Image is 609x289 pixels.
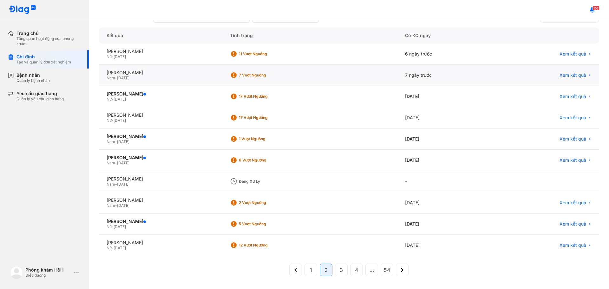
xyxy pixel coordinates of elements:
[107,91,215,97] div: [PERSON_NAME]
[16,96,64,102] div: Quản lý yêu cầu giao hàng
[99,28,222,43] div: Kết quả
[560,72,586,78] span: Xem kết quả
[107,240,215,246] div: [PERSON_NAME]
[114,246,126,250] span: [DATE]
[107,246,112,250] span: Nữ
[397,43,493,65] div: 6 ngày trước
[107,139,115,144] span: Nam
[107,224,112,229] span: Nữ
[115,182,117,187] span: -
[370,266,374,274] span: ...
[324,266,328,274] span: 2
[112,54,114,59] span: -
[16,91,64,96] div: Yêu cầu giao hàng
[397,171,493,192] div: -
[239,221,290,227] div: 5 Vượt ngưỡng
[107,134,215,139] div: [PERSON_NAME]
[107,76,115,80] span: Nam
[397,235,493,256] div: [DATE]
[107,155,215,161] div: [PERSON_NAME]
[397,150,493,171] div: [DATE]
[560,136,586,142] span: Xem kết quả
[107,54,112,59] span: Nữ
[397,86,493,107] div: [DATE]
[107,161,115,165] span: Nam
[117,76,129,80] span: [DATE]
[397,65,493,86] div: 7 ngày trước
[384,266,390,274] span: 54
[107,182,115,187] span: Nam
[115,76,117,80] span: -
[10,266,23,279] img: logo
[16,36,81,46] div: Tổng quan hoạt động của phòng khám
[239,73,290,78] div: 7 Vượt ngưỡng
[114,97,126,102] span: [DATE]
[25,273,71,278] div: Điều dưỡng
[320,264,332,276] button: 2
[310,266,312,274] span: 1
[107,197,215,203] div: [PERSON_NAME]
[114,54,126,59] span: [DATE]
[560,242,586,248] span: Xem kết quả
[560,51,586,57] span: Xem kết quả
[355,266,358,274] span: 4
[114,118,126,123] span: [DATE]
[16,78,50,83] div: Quản lý bệnh nhân
[239,200,290,205] div: 2 Vượt ngưỡng
[16,60,71,65] div: Tạo và quản lý đơn xét nghiệm
[107,70,215,76] div: [PERSON_NAME]
[350,264,363,276] button: 4
[397,28,493,43] div: Có KQ ngày
[107,203,115,208] span: Nam
[397,107,493,128] div: [DATE]
[397,213,493,235] div: [DATE]
[117,161,129,165] span: [DATE]
[16,72,50,78] div: Bệnh nhân
[16,30,81,36] div: Trang chủ
[239,179,290,184] div: Đang xử lý
[560,221,586,227] span: Xem kết quả
[397,192,493,213] div: [DATE]
[112,246,114,250] span: -
[107,112,215,118] div: [PERSON_NAME]
[560,115,586,121] span: Xem kết quả
[304,264,317,276] button: 1
[239,243,290,248] div: 12 Vượt ngưỡng
[381,264,393,276] button: 54
[560,94,586,99] span: Xem kết quả
[112,97,114,102] span: -
[365,264,378,276] button: ...
[560,157,586,163] span: Xem kết quả
[107,49,215,54] div: [PERSON_NAME]
[340,266,343,274] span: 3
[114,224,126,229] span: [DATE]
[560,200,586,206] span: Xem kết quả
[222,28,397,43] div: Tình trạng
[107,97,112,102] span: Nữ
[593,6,599,10] span: 103
[9,5,36,15] img: logo
[117,203,129,208] span: [DATE]
[107,219,215,224] div: [PERSON_NAME]
[239,158,290,163] div: 6 Vượt ngưỡng
[239,51,290,56] div: 11 Vượt ngưỡng
[117,182,129,187] span: [DATE]
[107,118,112,123] span: Nữ
[112,118,114,123] span: -
[239,136,290,141] div: 1 Vượt ngưỡng
[112,224,114,229] span: -
[239,115,290,120] div: 17 Vượt ngưỡng
[16,54,71,60] div: Chỉ định
[335,264,348,276] button: 3
[239,94,290,99] div: 17 Vượt ngưỡng
[115,161,117,165] span: -
[25,267,71,273] div: Phòng khám H&H
[107,176,215,182] div: [PERSON_NAME]
[117,139,129,144] span: [DATE]
[115,203,117,208] span: -
[115,139,117,144] span: -
[397,128,493,150] div: [DATE]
